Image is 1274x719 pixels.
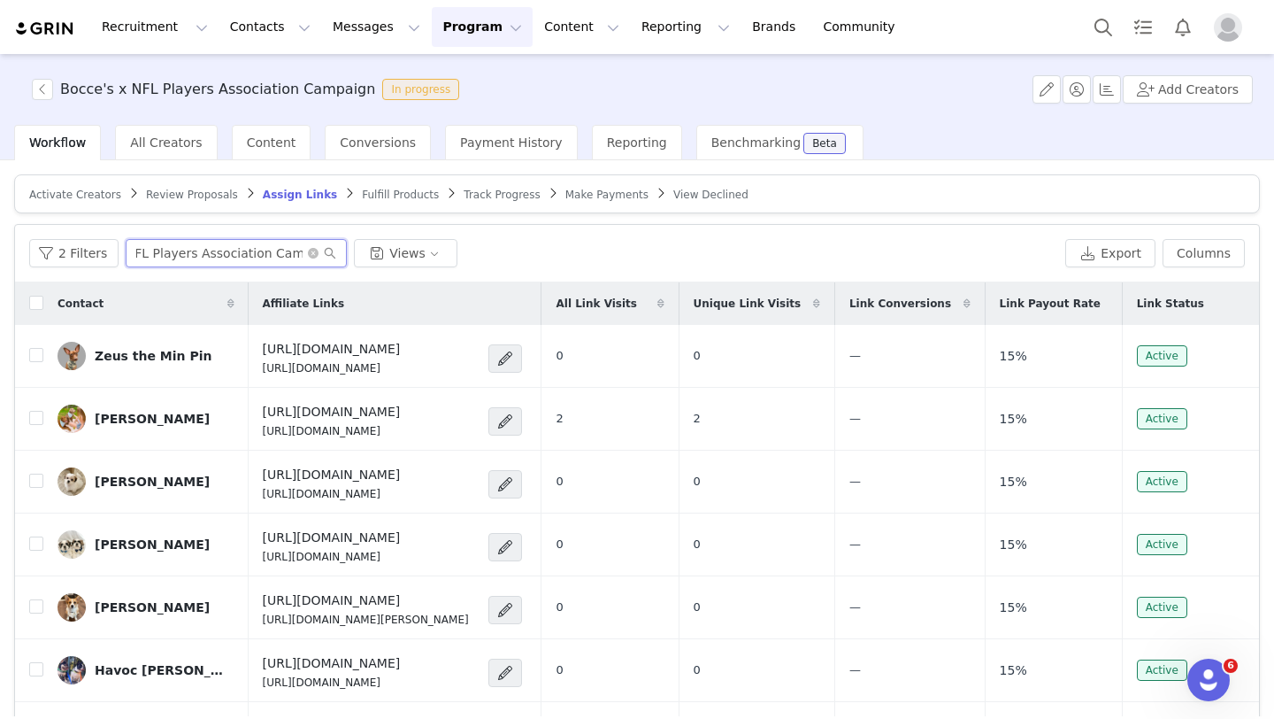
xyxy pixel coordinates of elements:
span: [object Object] [32,79,466,100]
span: Content [247,135,296,150]
a: [PERSON_NAME] [58,593,234,622]
h4: [URL][DOMAIN_NAME] [263,466,401,484]
span: Active [1137,471,1187,492]
img: 99e70611-35e1-43d8-9027-71234c80cf08.jpg [58,530,86,559]
span: Unique Link Visits [694,296,802,312]
span: 15% [1000,410,1027,429]
p: [URL][DOMAIN_NAME] [263,423,401,439]
div: [PERSON_NAME] [95,412,210,426]
input: Search... [126,239,347,267]
h3: Bocce's x NFL Players Association Campaign [60,79,375,100]
span: Active [1137,345,1187,367]
span: 6 [1224,659,1238,673]
iframe: Intercom live chat [1187,659,1230,701]
a: Tasks [1124,7,1163,47]
a: Community [813,7,914,47]
span: 2 [556,412,563,425]
button: Columns [1163,239,1245,267]
span: Conversions [340,135,416,150]
h4: [URL][DOMAIN_NAME] [263,654,401,673]
span: Benchmarking [711,135,801,150]
h4: [URL][DOMAIN_NAME] [263,340,401,359]
span: View Declined [673,189,748,201]
p: [URL][DOMAIN_NAME] [263,675,401,691]
img: grin logo [14,20,76,37]
span: All Link Visits [556,296,636,312]
span: 0 [556,663,563,676]
img: 49335089-6a28-4f0b-b305-d3b67e6092c3.jpg [58,656,86,684]
span: Active [1137,660,1187,681]
span: 15% [1000,347,1027,366]
span: — [849,663,861,676]
button: Notifications [1163,7,1202,47]
a: [PERSON_NAME] [58,405,234,433]
span: 0 [694,663,701,676]
i: icon: search [324,247,336,259]
button: Add Creators [1123,75,1253,104]
h4: [URL][DOMAIN_NAME] [263,529,401,547]
span: Make Payments [565,189,649,201]
span: 0 [694,537,701,551]
span: 0 [556,349,563,362]
h4: [URL][DOMAIN_NAME] [263,403,401,421]
div: Beta [812,138,837,149]
span: Affiliate Links [263,296,344,312]
a: [PERSON_NAME] [58,530,234,559]
span: Active [1137,534,1187,555]
p: [URL][DOMAIN_NAME] [263,486,401,502]
img: 29a1f67b-59a5-41f2-b1b8-6376beabffff.jpg [58,468,86,496]
button: Profile [1203,13,1260,42]
span: Contact [58,296,104,312]
span: 0 [556,475,563,488]
span: 15% [1000,473,1027,491]
span: — [849,349,861,362]
span: 15% [1000,599,1027,617]
button: Program [432,7,533,47]
img: 376335c4-fc20-4593-bc24-3fd5500c108d.jpg [58,593,86,622]
button: Search [1084,7,1123,47]
button: Views [354,239,457,267]
p: [URL][DOMAIN_NAME] [263,360,401,376]
span: All Creators [130,135,202,150]
span: — [849,475,861,488]
div: [PERSON_NAME] [95,475,210,489]
span: 0 [556,600,563,614]
div: [PERSON_NAME] [95,537,210,552]
button: Contacts [219,7,321,47]
h4: [URL][DOMAIN_NAME] [263,591,469,610]
span: Track Progress [464,189,540,201]
a: Zeus the Min Pin [58,342,234,370]
span: Link Conversions [849,296,951,312]
button: Reporting [631,7,741,47]
span: — [849,600,861,614]
span: Review Proposals [146,189,238,201]
a: Brands [741,7,811,47]
button: Content [533,7,630,47]
span: Reporting [607,135,667,150]
span: Link Payout Rate [1000,296,1101,312]
span: — [849,412,861,425]
span: Assign Links [263,189,337,201]
p: [URL][DOMAIN_NAME][PERSON_NAME] [263,612,469,628]
span: Active [1137,408,1187,429]
span: Payment History [460,135,563,150]
div: [PERSON_NAME] [95,600,210,615]
span: — [849,537,861,551]
span: Workflow [29,135,86,150]
span: In progress [382,79,459,100]
div: Zeus the Min Pin [95,349,211,363]
a: Havoc [PERSON_NAME] [58,656,234,684]
i: icon: close-circle [308,248,318,259]
button: Recruitment [91,7,219,47]
button: 2 Filters [29,239,119,267]
img: placeholder-profile.jpg [1214,13,1242,42]
p: [URL][DOMAIN_NAME] [263,549,401,565]
img: 11e74fdc-dfba-4962-b5be-e544edb9c979.jpg [58,405,86,433]
span: 0 [556,537,563,551]
span: 2 [694,412,701,425]
div: Havoc [PERSON_NAME] [95,663,227,677]
button: Export [1065,239,1155,267]
span: 15% [1000,536,1027,554]
span: Active [1137,597,1187,618]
